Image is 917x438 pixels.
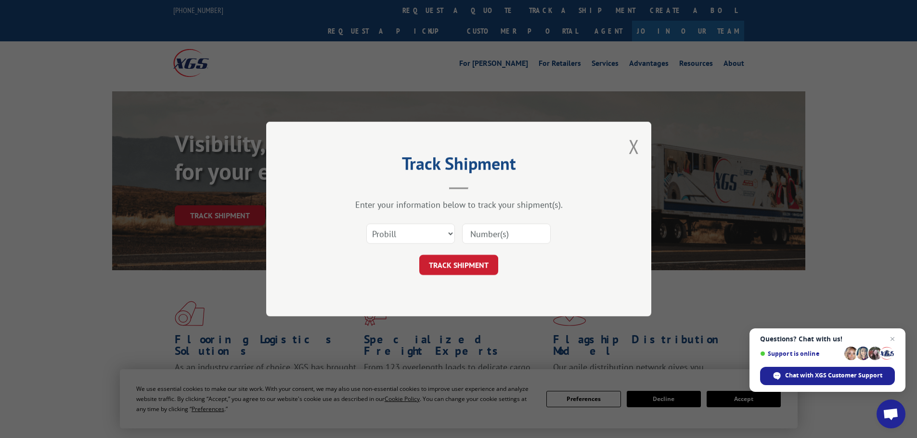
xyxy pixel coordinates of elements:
[462,224,551,244] input: Number(s)
[419,255,498,275] button: TRACK SHIPMENT
[760,350,841,357] span: Support is online
[760,335,895,343] span: Questions? Chat with us!
[760,367,895,385] span: Chat with XGS Customer Support
[314,157,603,175] h2: Track Shipment
[629,134,639,159] button: Close modal
[785,371,882,380] span: Chat with XGS Customer Support
[877,400,905,428] a: Open chat
[314,199,603,210] div: Enter your information below to track your shipment(s).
